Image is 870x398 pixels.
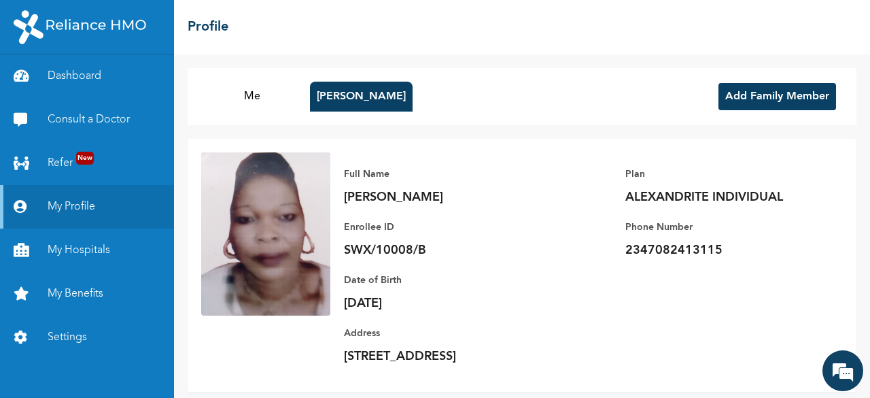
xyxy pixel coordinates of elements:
img: Enrollee [201,152,330,316]
p: Full Name [344,166,534,182]
p: [STREET_ADDRESS] [344,348,534,365]
p: 2347082413115 [625,242,816,259]
p: Plan [625,166,816,182]
p: SWX/10008/B [344,242,534,259]
p: [DATE] [344,295,534,312]
button: Me [201,82,303,112]
p: Phone Number [625,219,816,235]
p: Enrollee ID [344,219,534,235]
span: New [76,152,94,165]
img: RelianceHMO's Logo [14,10,146,44]
p: Address [344,325,534,342]
p: ALEXANDRITE INDIVIDUAL [625,189,816,205]
h2: Profile [188,17,228,37]
button: Add Family Member [718,83,836,110]
button: [PERSON_NAME] [310,82,413,112]
p: [PERSON_NAME] [344,189,534,205]
p: Date of Birth [344,272,534,288]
